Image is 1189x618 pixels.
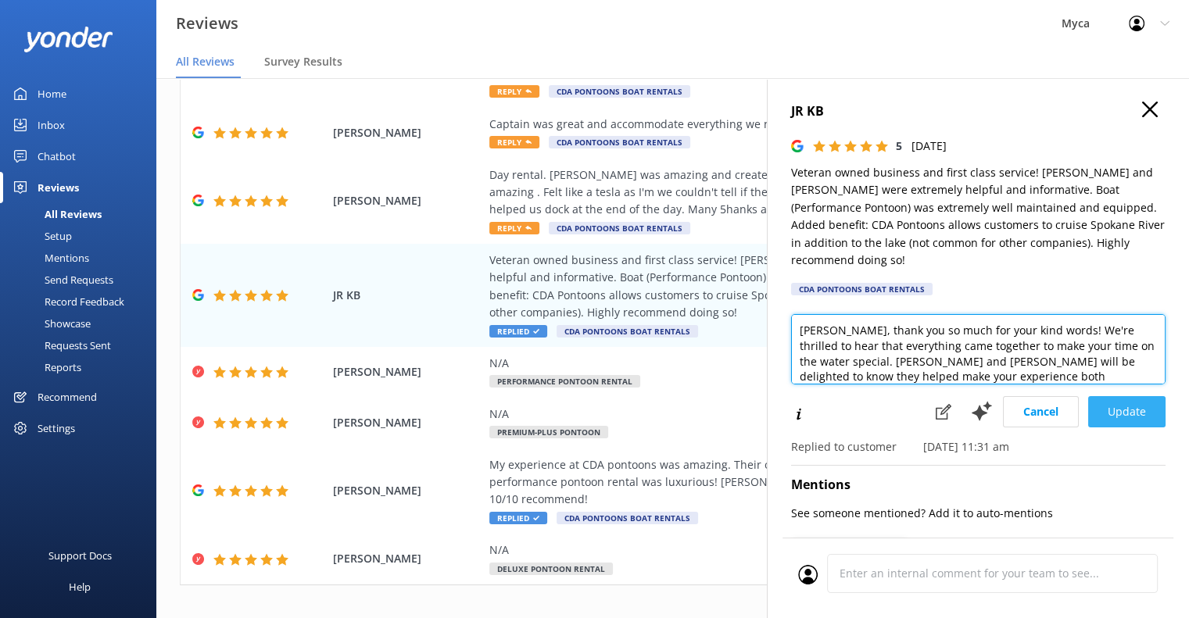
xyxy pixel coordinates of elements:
[9,269,156,291] a: Send Requests
[333,363,482,380] span: [PERSON_NAME]
[9,291,156,313] a: Record Feedback
[9,356,156,378] a: Reports
[9,269,113,291] div: Send Requests
[1142,102,1158,119] button: Close
[264,54,342,70] span: Survey Results
[549,222,690,234] span: CDA Pontoons Boat Rentals
[333,414,482,431] span: [PERSON_NAME]
[489,325,547,338] span: Replied
[48,540,112,571] div: Support Docs
[489,85,539,98] span: Reply
[489,166,1059,219] div: Day rental. [PERSON_NAME] was amazing and created us, explained everything in detail, the boat ra...
[38,413,75,444] div: Settings
[38,381,97,413] div: Recommend
[489,136,539,148] span: Reply
[9,334,156,356] a: Requests Sent
[38,109,65,141] div: Inbox
[798,565,818,584] img: user_profile.svg
[333,482,482,499] span: [PERSON_NAME]
[557,325,698,338] span: CDA Pontoons Boat Rentals
[9,225,72,247] div: Setup
[791,164,1166,269] p: Veteran owned business and first class service! [PERSON_NAME] and [PERSON_NAME] were extremely he...
[489,375,640,388] span: Performance Pontoon Rental
[176,11,238,36] h3: Reviews
[489,222,539,234] span: Reply
[23,27,113,52] img: yonder-white-logo.png
[549,136,690,148] span: CDA Pontoons Boat Rentals
[791,505,1166,522] p: See someone mentioned? Add it to auto-mentions
[9,203,156,225] a: All Reviews
[9,247,89,269] div: Mentions
[9,313,91,334] div: Showcase
[549,85,690,98] span: CDA Pontoons Boat Rentals
[557,512,698,524] span: CDA Pontoons Boat Rentals
[791,438,897,455] p: Replied to customer
[333,192,482,209] span: [PERSON_NAME]
[791,475,1166,495] h4: Mentions
[333,550,482,567] span: [PERSON_NAME]
[489,355,1059,372] div: N/A
[489,426,608,438] span: Premium-Plus Pontoon
[489,252,1059,322] div: Veteran owned business and first class service! [PERSON_NAME] and [PERSON_NAME] were extremely he...
[9,356,81,378] div: Reports
[333,124,482,141] span: [PERSON_NAME]
[9,291,124,313] div: Record Feedback
[489,563,613,575] span: Deluxe Pontoon Rental
[489,512,547,524] span: Replied
[791,102,1166,122] h4: JR KB
[9,203,102,225] div: All Reviews
[489,541,1059,559] div: N/A
[176,54,235,70] span: All Reviews
[38,141,76,172] div: Chatbot
[38,172,79,203] div: Reviews
[38,78,66,109] div: Home
[9,225,156,247] a: Setup
[791,283,933,295] div: CDA Pontoons Boat Rentals
[923,438,1009,455] p: [DATE] 11:31 am
[9,313,156,334] a: Showcase
[333,287,482,304] span: JR KB
[489,405,1059,423] div: N/A
[9,334,111,356] div: Requests Sent
[896,138,902,153] span: 5
[1088,396,1166,427] button: Update
[791,314,1166,384] textarea: [PERSON_NAME], thank you so much for your kind words! We're thrilled to hear that everything came...
[489,456,1059,509] div: My experience at CDA pontoons was amazing. Their customer service is above and beyond. Their perf...
[1003,396,1079,427] button: Cancel
[69,571,91,602] div: Help
[9,247,156,269] a: Mentions
[489,116,1059,133] div: Captain was great and accommodate everything we needed.
[911,138,947,155] p: [DATE]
